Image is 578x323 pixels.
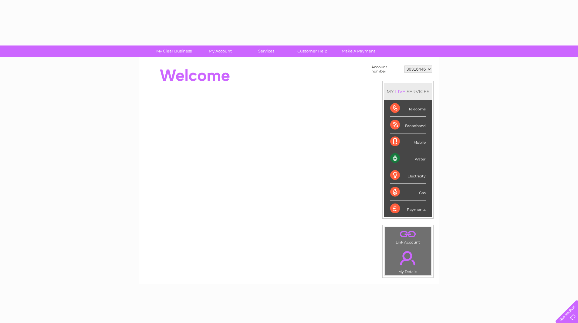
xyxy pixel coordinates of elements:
[195,45,245,57] a: My Account
[390,184,426,200] div: Gas
[384,227,431,246] td: Link Account
[394,89,407,94] div: LIVE
[390,117,426,133] div: Broadband
[386,229,430,239] a: .
[390,200,426,217] div: Payments
[241,45,291,57] a: Services
[287,45,337,57] a: Customer Help
[390,150,426,167] div: Water
[333,45,384,57] a: Make A Payment
[384,83,432,100] div: MY SERVICES
[384,246,431,276] td: My Details
[370,63,403,75] td: Account number
[386,247,430,269] a: .
[390,133,426,150] div: Mobile
[390,100,426,117] div: Telecoms
[390,167,426,184] div: Electricity
[149,45,199,57] a: My Clear Business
